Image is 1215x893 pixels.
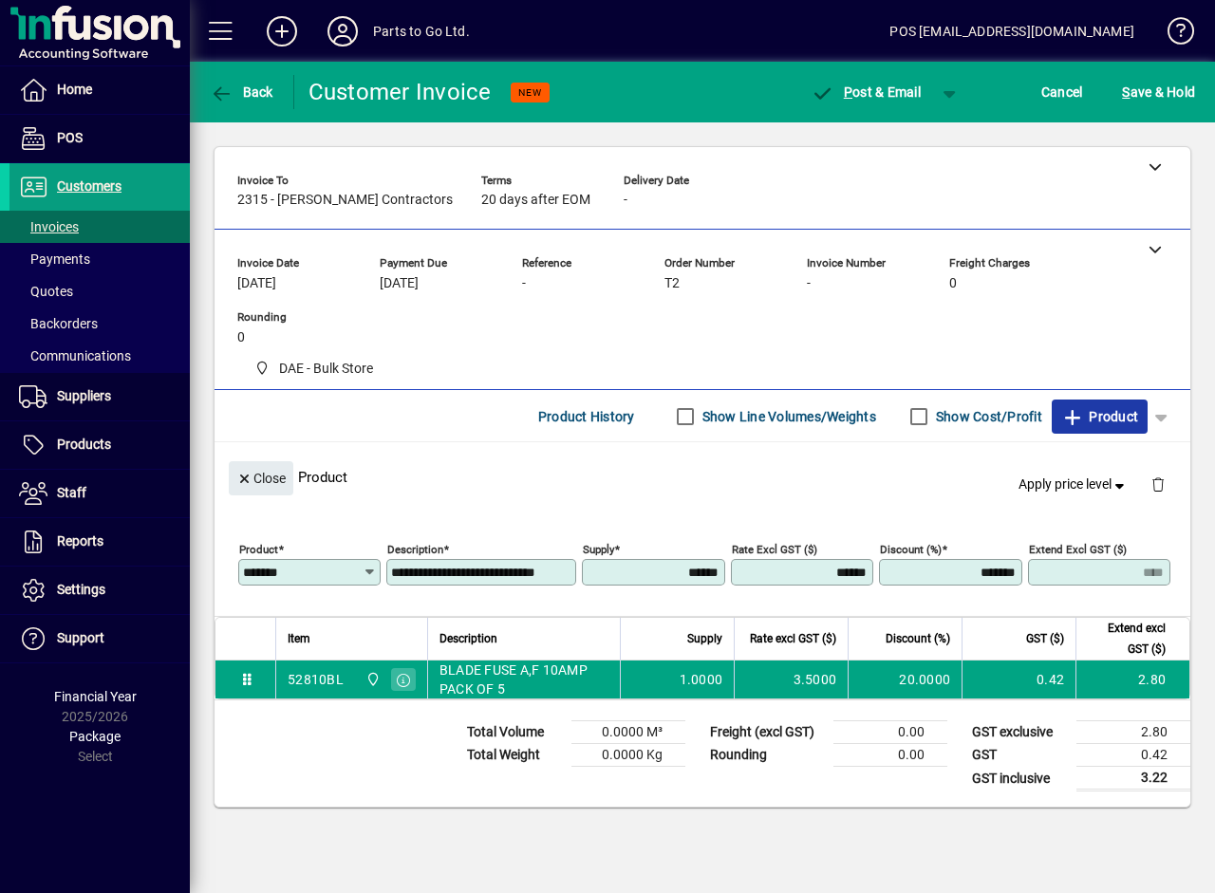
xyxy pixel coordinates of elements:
[1076,744,1190,767] td: 0.42
[833,744,947,767] td: 0.00
[54,689,137,704] span: Financial Year
[57,630,104,645] span: Support
[732,543,817,556] mat-label: Rate excl GST ($)
[439,628,497,649] span: Description
[57,437,111,452] span: Products
[190,75,294,109] app-page-header-button: Back
[699,407,876,426] label: Show Line Volumes/Weights
[9,373,190,420] a: Suppliers
[886,628,950,649] span: Discount (%)
[237,311,351,324] span: Rounding
[224,469,298,486] app-page-header-button: Close
[1135,461,1181,507] button: Delete
[1117,75,1200,109] button: Save & Hold
[1076,767,1190,791] td: 3.22
[1122,77,1195,107] span: ave & Hold
[1122,84,1130,100] span: S
[889,16,1134,47] div: POS [EMAIL_ADDRESS][DOMAIN_NAME]
[1135,475,1181,493] app-page-header-button: Delete
[252,14,312,48] button: Add
[9,340,190,372] a: Communications
[19,348,131,363] span: Communications
[57,533,103,549] span: Reports
[9,275,190,307] a: Quotes
[57,582,105,597] span: Settings
[9,567,190,614] a: Settings
[1061,401,1138,432] span: Product
[380,276,419,291] span: [DATE]
[1041,77,1083,107] span: Cancel
[288,670,344,689] div: 52810BL
[949,276,957,291] span: 0
[1052,400,1148,434] button: Product
[880,543,942,556] mat-label: Discount (%)
[9,115,190,162] a: POS
[215,442,1190,512] div: Product
[962,660,1075,698] td: 0.42
[57,485,86,500] span: Staff
[518,86,542,99] span: NEW
[583,543,614,556] mat-label: Supply
[312,14,373,48] button: Profile
[1029,543,1127,556] mat-label: Extend excl GST ($)
[9,307,190,340] a: Backorders
[9,211,190,243] a: Invoices
[680,670,723,689] span: 1.0000
[57,388,111,403] span: Suppliers
[811,84,921,100] span: ost & Email
[571,744,685,767] td: 0.0000 Kg
[9,615,190,662] a: Support
[237,276,276,291] span: [DATE]
[1011,468,1136,502] button: Apply price level
[932,407,1042,426] label: Show Cost/Profit
[746,670,836,689] div: 3.5000
[1153,4,1191,65] a: Knowledge Base
[801,75,930,109] button: Post & Email
[624,193,627,208] span: -
[308,77,492,107] div: Customer Invoice
[57,82,92,97] span: Home
[9,470,190,517] a: Staff
[701,721,833,744] td: Freight (excl GST)
[19,219,79,234] span: Invoices
[237,330,245,345] span: 0
[439,660,608,698] span: BLADE FUSE A,F 10AMP PACK OF 5
[9,66,190,114] a: Home
[807,276,811,291] span: -
[571,721,685,744] td: 0.0000 M³
[833,721,947,744] td: 0.00
[664,276,680,291] span: T2
[522,276,526,291] span: -
[9,421,190,469] a: Products
[9,518,190,566] a: Reports
[19,284,73,299] span: Quotes
[531,400,643,434] button: Product History
[701,744,833,767] td: Rounding
[963,767,1076,791] td: GST inclusive
[687,628,722,649] span: Supply
[963,744,1076,767] td: GST
[963,721,1076,744] td: GST exclusive
[19,316,98,331] span: Backorders
[210,84,273,100] span: Back
[844,84,852,100] span: P
[247,357,381,381] span: DAE - Bulk Store
[750,628,836,649] span: Rate excl GST ($)
[19,251,90,267] span: Payments
[69,729,121,744] span: Package
[57,178,121,194] span: Customers
[1026,628,1064,649] span: GST ($)
[239,543,278,556] mat-label: Product
[288,628,310,649] span: Item
[458,744,571,767] td: Total Weight
[361,669,383,690] span: DAE - Bulk Store
[9,243,190,275] a: Payments
[1037,75,1088,109] button: Cancel
[848,660,962,698] td: 20.0000
[279,359,373,379] span: DAE - Bulk Store
[1088,618,1166,660] span: Extend excl GST ($)
[236,463,286,494] span: Close
[237,193,453,208] span: 2315 - [PERSON_NAME] Contractors
[387,543,443,556] mat-label: Description
[205,75,278,109] button: Back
